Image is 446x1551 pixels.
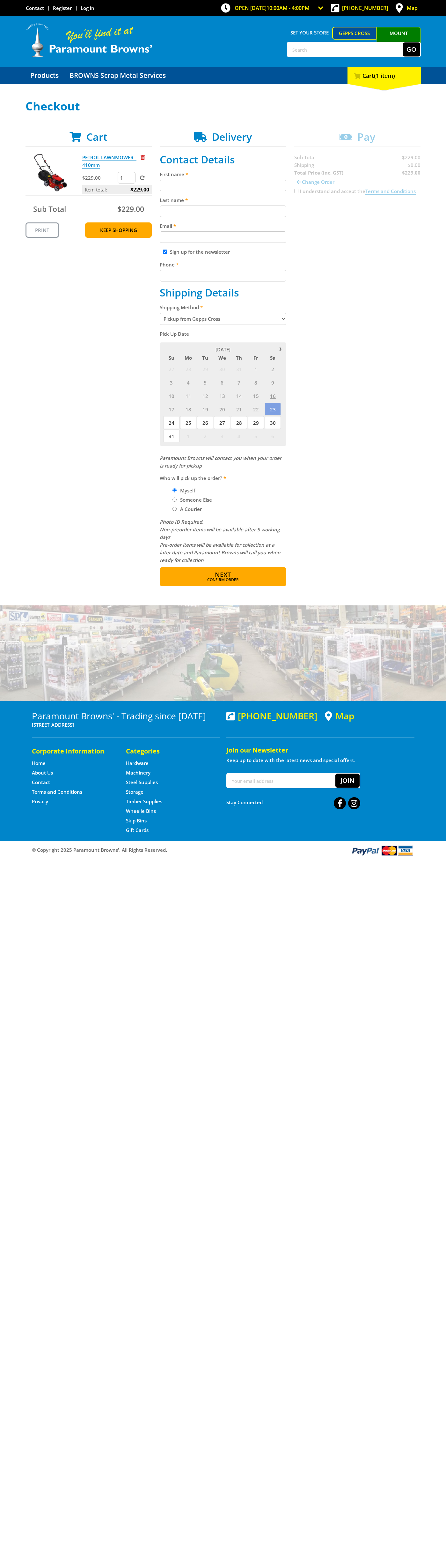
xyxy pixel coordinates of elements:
[265,430,281,442] span: 6
[82,174,116,182] p: $229.00
[226,795,360,810] div: Stay Connected
[126,789,143,795] a: Go to the Storage page
[141,154,145,161] a: Remove from cart
[32,760,46,767] a: Go to the Home page
[163,363,179,375] span: 27
[248,416,264,429] span: 29
[265,403,281,416] span: 23
[32,769,53,776] a: Go to the About Us page
[32,747,113,756] h5: Corporate Information
[265,416,281,429] span: 30
[214,430,230,442] span: 3
[32,798,48,805] a: Go to the Privacy page
[265,389,281,402] span: 16
[248,403,264,416] span: 22
[163,376,179,389] span: 3
[126,779,158,786] a: Go to the Steel Supplies page
[172,498,177,502] input: Please select who will pick up the order.
[126,798,162,805] a: Go to the Timber Supplies page
[163,430,179,442] span: 31
[160,154,286,166] h2: Contact Details
[226,746,414,755] h5: Join our Newsletter
[231,430,247,442] span: 4
[214,363,230,375] span: 30
[332,27,377,40] a: Gepps Cross
[197,430,213,442] span: 2
[214,416,230,429] span: 27
[32,789,82,795] a: Go to the Terms and Conditions page
[197,389,213,402] span: 12
[325,711,354,721] a: View a map of Gepps Cross location
[287,27,333,38] span: Set your store
[231,416,247,429] span: 28
[163,403,179,416] span: 17
[226,756,414,764] p: Keep up to date with the latest news and special offers.
[335,774,360,788] button: Join
[374,72,395,79] span: (1 item)
[226,711,317,721] div: [PHONE_NUMBER]
[81,5,94,11] a: Log in
[265,354,281,362] span: Sa
[160,180,286,191] input: Please enter your first name.
[86,130,107,144] span: Cart
[170,249,230,255] label: Sign up for the newsletter
[231,354,247,362] span: Th
[160,303,286,311] label: Shipping Method
[33,204,66,214] span: Sub Total
[214,389,230,402] span: 13
[26,22,153,58] img: Paramount Browns'
[126,817,147,824] a: Go to the Skip Bins page
[231,389,247,402] span: 14
[216,346,230,353] span: [DATE]
[231,403,247,416] span: 21
[160,567,286,586] button: Next Confirm order
[126,769,150,776] a: Go to the Machinery page
[180,354,196,362] span: Mo
[117,204,144,214] span: $229.00
[160,270,286,281] input: Please enter your telephone number.
[180,430,196,442] span: 1
[403,42,420,56] button: Go
[180,363,196,375] span: 28
[347,67,421,84] div: Cart
[215,570,231,579] span: Next
[235,4,310,11] span: OPEN [DATE]
[26,844,421,856] div: ® Copyright 2025 Paramount Browns'. All Rights Reserved.
[160,455,281,469] em: Paramount Browns will contact you when your order is ready for pickup
[26,222,59,238] a: Print
[265,363,281,375] span: 2
[160,206,286,217] input: Please enter your last name.
[160,196,286,204] label: Last name
[248,389,264,402] span: 15
[26,67,63,84] a: Go to the Products page
[351,844,414,856] img: PayPal, Mastercard, Visa accepted
[160,222,286,230] label: Email
[32,779,50,786] a: Go to the Contact page
[26,5,44,11] a: Go to the Contact page
[65,67,171,84] a: Go to the BROWNS Scrap Metal Services page
[178,494,214,505] label: Someone Else
[160,231,286,243] input: Please enter your email address.
[160,170,286,178] label: First name
[160,313,286,325] select: Please select a shipping method.
[180,389,196,402] span: 11
[214,376,230,389] span: 6
[82,154,136,169] a: PETROL LAWNMOWER - 410mm
[82,185,152,194] p: Item total:
[32,154,70,192] img: PETROL LAWNMOWER - 410mm
[214,403,230,416] span: 20
[377,27,421,51] a: Mount [PERSON_NAME]
[197,376,213,389] span: 5
[248,376,264,389] span: 8
[126,808,156,814] a: Go to the Wheelie Bins page
[248,430,264,442] span: 5
[231,376,247,389] span: 7
[248,354,264,362] span: Fr
[85,222,152,238] a: Keep Shopping
[160,261,286,268] label: Phone
[231,363,247,375] span: 31
[288,42,403,56] input: Search
[267,4,310,11] span: 10:00am - 4:00pm
[197,403,213,416] span: 19
[178,504,204,514] label: A Courier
